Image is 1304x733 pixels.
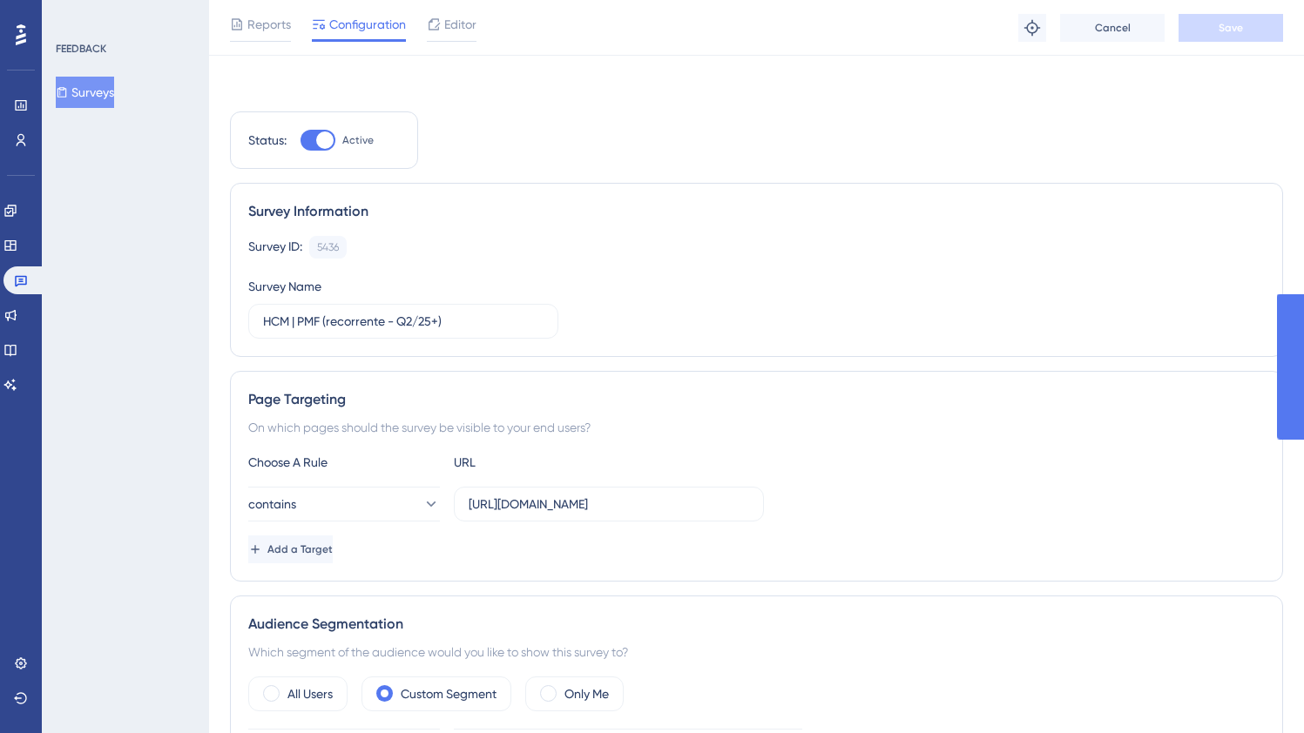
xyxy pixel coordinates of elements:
[287,683,333,704] label: All Users
[247,14,291,35] span: Reports
[1219,21,1243,35] span: Save
[248,642,1265,662] div: Which segment of the audience would you like to show this survey to?
[248,494,296,514] span: contains
[56,42,106,56] div: FEEDBACK
[248,452,440,473] div: Choose A Rule
[248,417,1265,438] div: On which pages should the survey be visible to your end users?
[1060,14,1165,42] button: Cancel
[317,240,339,254] div: 5436
[1231,664,1283,716] iframe: UserGuiding AI Assistant Launcher
[267,542,333,556] span: Add a Target
[248,487,440,521] button: contains
[248,130,287,151] div: Status:
[248,389,1265,410] div: Page Targeting
[329,14,406,35] span: Configuration
[342,133,374,147] span: Active
[444,14,476,35] span: Editor
[469,494,749,514] input: yourwebsite.com/path
[1095,21,1131,35] span: Cancel
[248,276,321,297] div: Survey Name
[248,614,1265,635] div: Audience Segmentation
[1179,14,1283,42] button: Save
[263,312,544,331] input: Type your Survey name
[248,535,333,563] button: Add a Target
[248,201,1265,222] div: Survey Information
[401,683,497,704] label: Custom Segment
[56,77,114,108] button: Surveys
[454,452,645,473] div: URL
[564,683,609,704] label: Only Me
[248,236,302,259] div: Survey ID:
